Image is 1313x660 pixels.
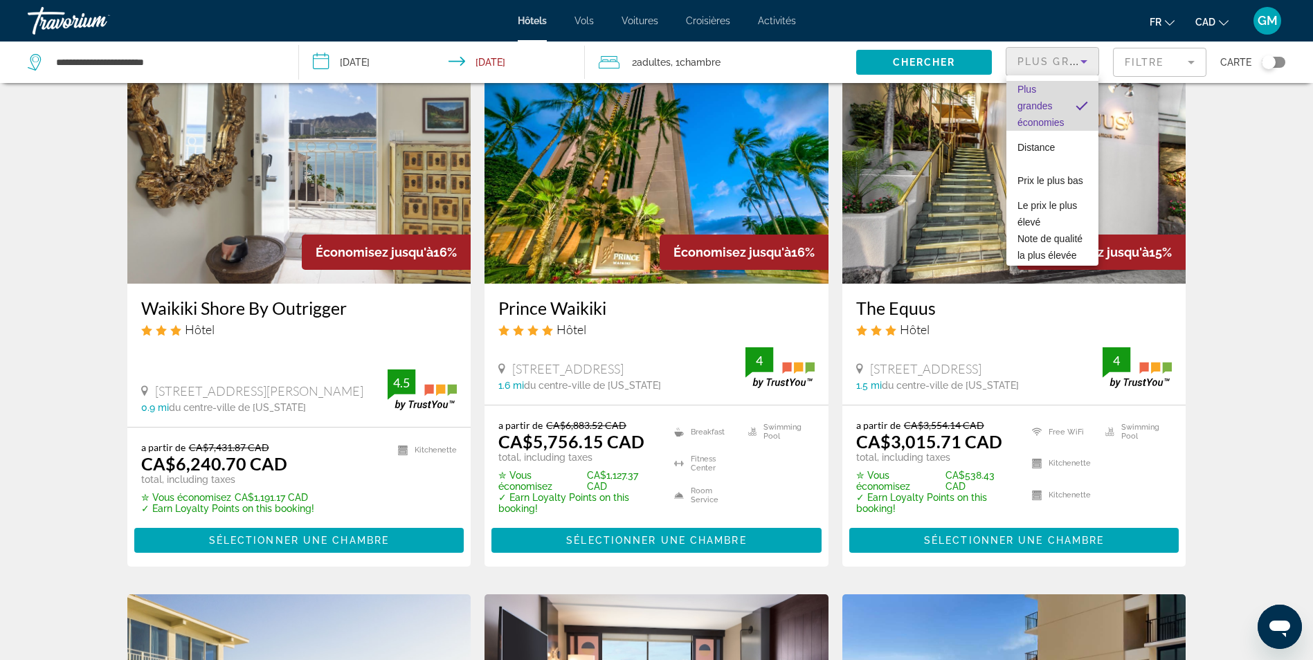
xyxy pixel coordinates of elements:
[1017,233,1083,261] span: Note de qualité la plus élevée
[1017,84,1065,128] span: Plus grandes économies
[1258,605,1302,649] iframe: Bouton de lancement de la fenêtre de messagerie
[1017,200,1077,228] span: Le prix le plus élevé
[1017,175,1083,186] span: Prix le plus bas
[1006,75,1098,266] div: Sort by
[1017,142,1055,153] span: Distance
